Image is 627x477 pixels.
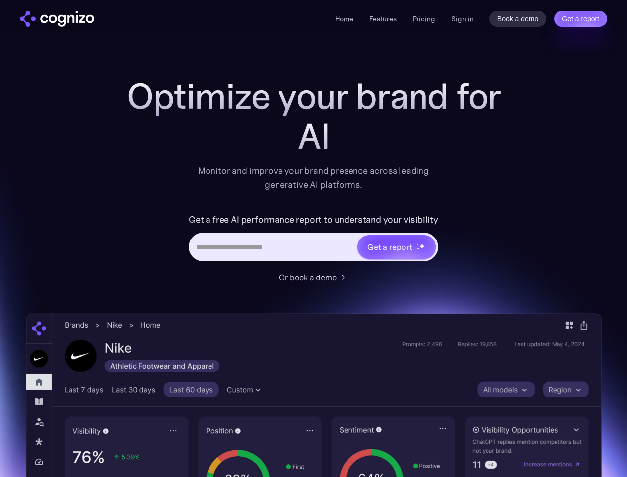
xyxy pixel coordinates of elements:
[20,11,94,27] img: cognizo logo
[189,212,438,228] label: Get a free AI performance report to understand your visibility
[335,14,353,23] a: Home
[356,234,437,260] a: Get a reportstarstarstar
[189,212,438,266] form: Hero URL Input Form
[417,243,418,245] img: star
[115,77,512,116] h1: Optimize your brand for
[489,11,547,27] a: Book a demo
[367,241,412,253] div: Get a report
[20,11,94,27] a: home
[192,164,436,192] div: Monitor and improve your brand presence across leading generative AI platforms.
[554,11,607,27] a: Get a report
[279,271,337,283] div: Or book a demo
[369,14,397,23] a: Features
[451,13,474,25] a: Sign in
[419,243,425,249] img: star
[115,116,512,156] div: AI
[279,271,348,283] a: Or book a demo
[417,247,420,250] img: star
[413,14,435,23] a: Pricing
